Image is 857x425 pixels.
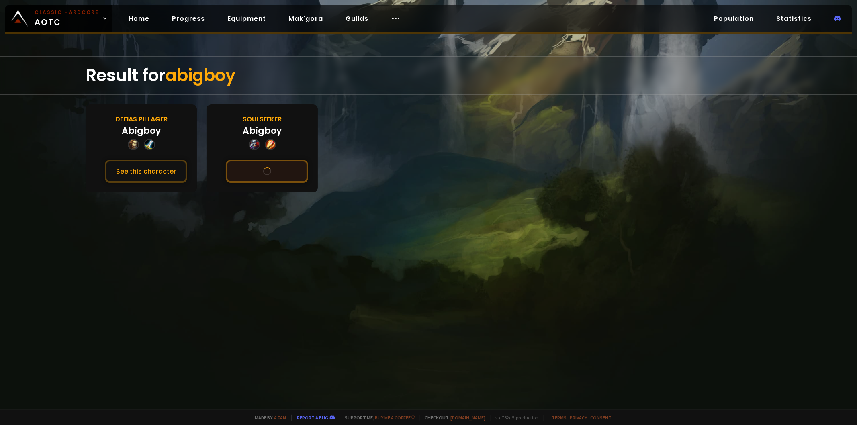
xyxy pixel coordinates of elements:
a: [DOMAIN_NAME] [451,415,486,421]
div: Result for [86,57,771,94]
div: Abigboy [243,124,282,137]
a: Classic HardcoreAOTC [5,5,112,32]
button: See this character [226,160,308,183]
a: Consent [591,415,612,421]
a: Statistics [770,10,818,27]
div: Defias Pillager [115,114,168,124]
a: Equipment [221,10,272,27]
small: Classic Hardcore [35,9,99,16]
span: Support me, [340,415,415,421]
a: Privacy [570,415,587,421]
a: a fan [274,415,286,421]
a: Home [122,10,156,27]
span: v. d752d5 - production [491,415,539,421]
span: AOTC [35,9,99,28]
a: Progress [166,10,211,27]
a: Terms [552,415,567,421]
span: Checkout [420,415,486,421]
div: Abigboy [122,124,161,137]
a: Buy me a coffee [375,415,415,421]
button: See this character [105,160,187,183]
span: abigboy [166,63,235,87]
a: Population [708,10,760,27]
a: Mak'gora [282,10,329,27]
a: Guilds [339,10,375,27]
a: Report a bug [297,415,329,421]
div: Soulseeker [243,114,282,124]
span: Made by [250,415,286,421]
